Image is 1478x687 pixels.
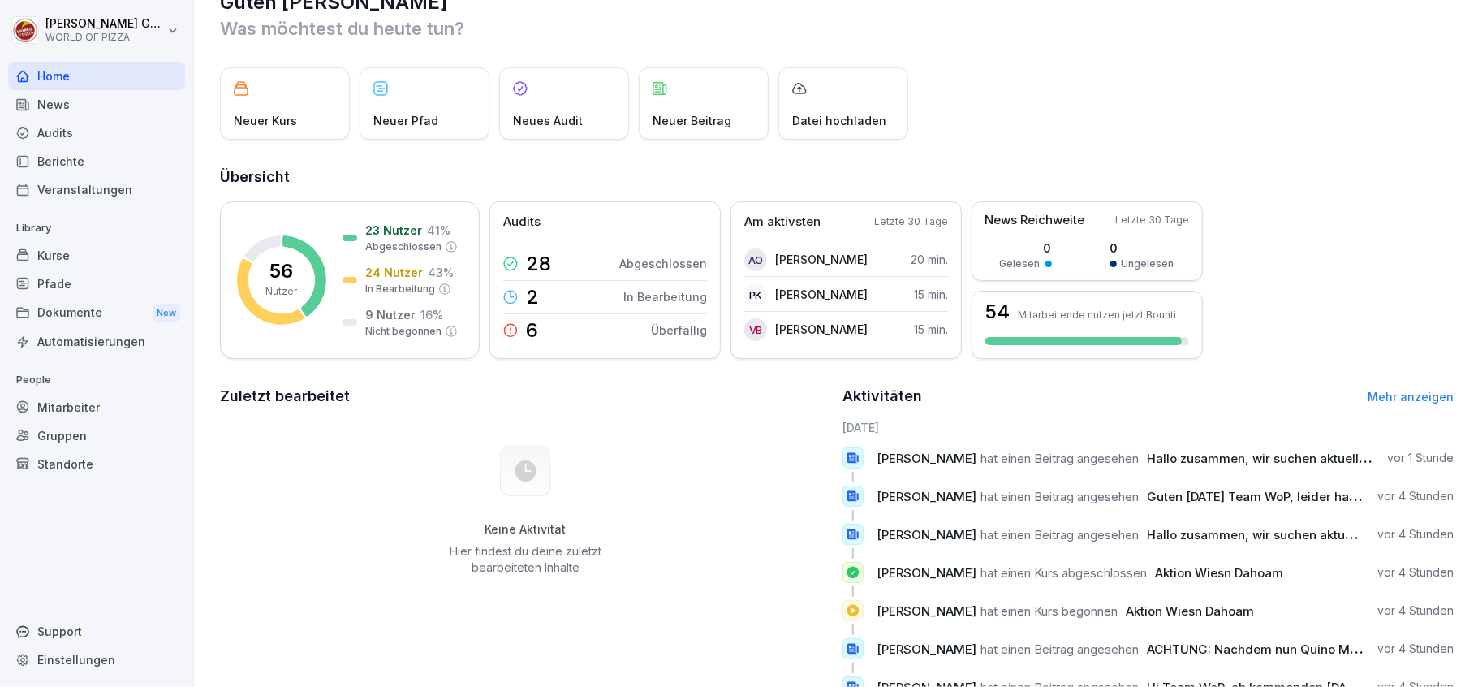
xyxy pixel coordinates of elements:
[877,603,976,619] span: [PERSON_NAME]
[1115,213,1189,227] p: Letzte 30 Tage
[1155,565,1283,581] span: Aktion Wiesn Dahoam
[373,112,438,129] p: Neuer Pfad
[914,286,948,303] p: 15 min.
[911,251,948,268] p: 20 min.
[444,543,608,576] p: Hier findest du deine zuletzt bearbeiteten Inhalte
[8,62,185,90] a: Home
[1387,450,1454,466] p: vor 1 Stunde
[842,419,1454,436] h6: [DATE]
[842,385,922,408] h2: Aktivitäten
[792,112,886,129] p: Datei hochladen
[623,288,707,305] p: In Bearbeitung
[270,261,294,281] p: 56
[1000,240,1052,257] p: 0
[153,304,180,322] div: New
[8,215,185,241] p: Library
[444,522,608,537] h5: Keine Aktivität
[8,298,185,328] div: Dokumente
[1000,257,1041,271] p: Gelesen
[1377,641,1454,657] p: vor 4 Stunden
[1122,257,1174,271] p: Ungelesen
[877,565,976,581] span: [PERSON_NAME]
[744,248,767,271] div: AO
[526,254,551,274] p: 28
[8,119,185,147] a: Audits
[8,298,185,328] a: DokumenteNew
[744,318,767,341] div: VB
[8,450,185,478] a: Standorte
[513,112,583,129] p: Neues Audit
[8,175,185,204] a: Veranstaltungen
[744,283,767,306] div: PK
[428,264,454,281] p: 43 %
[8,646,185,674] a: Einstellungen
[1018,309,1176,321] p: Mitarbeitende nutzen jetzt Bounti
[980,565,1147,581] span: hat einen Kurs abgeschlossen
[1377,603,1454,619] p: vor 4 Stunden
[914,321,948,338] p: 15 min.
[1126,603,1254,619] span: Aktion Wiesn Dahoam
[651,322,707,339] p: Überfällig
[8,327,185,356] a: Automatisierungen
[980,603,1118,619] span: hat einen Kurs begonnen
[775,251,868,268] p: [PERSON_NAME]
[775,286,868,303] p: [PERSON_NAME]
[427,222,450,239] p: 41 %
[619,255,707,272] p: Abgeschlossen
[220,385,831,408] h2: Zuletzt bearbeitet
[985,211,1084,230] p: News Reichweite
[220,166,1454,188] h2: Übersicht
[8,393,185,421] a: Mitarbeiter
[877,451,976,466] span: [PERSON_NAME]
[45,17,164,31] p: [PERSON_NAME] Goldmann
[980,489,1139,504] span: hat einen Beitrag angesehen
[877,527,976,542] span: [PERSON_NAME]
[365,240,442,254] p: Abgeschlossen
[877,642,976,657] span: [PERSON_NAME]
[877,489,976,504] span: [PERSON_NAME]
[8,270,185,298] a: Pfade
[1377,526,1454,542] p: vor 4 Stunden
[980,642,1139,657] span: hat einen Beitrag angesehen
[744,213,821,231] p: Am aktivsten
[8,241,185,270] a: Kurse
[365,264,423,281] p: 24 Nutzer
[365,282,435,296] p: In Bearbeitung
[365,306,416,323] p: 9 Nutzer
[266,284,298,299] p: Nutzer
[8,147,185,175] a: Berichte
[653,112,731,129] p: Neuer Beitrag
[1110,240,1174,257] p: 0
[420,306,443,323] p: 16 %
[1377,488,1454,504] p: vor 4 Stunden
[234,112,297,129] p: Neuer Kurs
[8,90,185,119] a: News
[503,213,541,231] p: Audits
[8,421,185,450] a: Gruppen
[45,32,164,43] p: WORLD OF PIZZA
[775,321,868,338] p: [PERSON_NAME]
[8,367,185,393] p: People
[985,302,1010,322] h3: 54
[1377,564,1454,581] p: vor 4 Stunden
[980,451,1139,466] span: hat einen Beitrag angesehen
[8,617,185,646] div: Support
[1368,390,1454,404] a: Mehr anzeigen
[980,527,1139,542] span: hat einen Beitrag angesehen
[874,214,948,229] p: Letzte 30 Tage
[365,324,442,339] p: Nicht begonnen
[365,222,422,239] p: 23 Nutzer
[526,287,539,307] p: 2
[220,15,1454,41] p: Was möchtest du heute tun?
[526,321,538,340] p: 6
